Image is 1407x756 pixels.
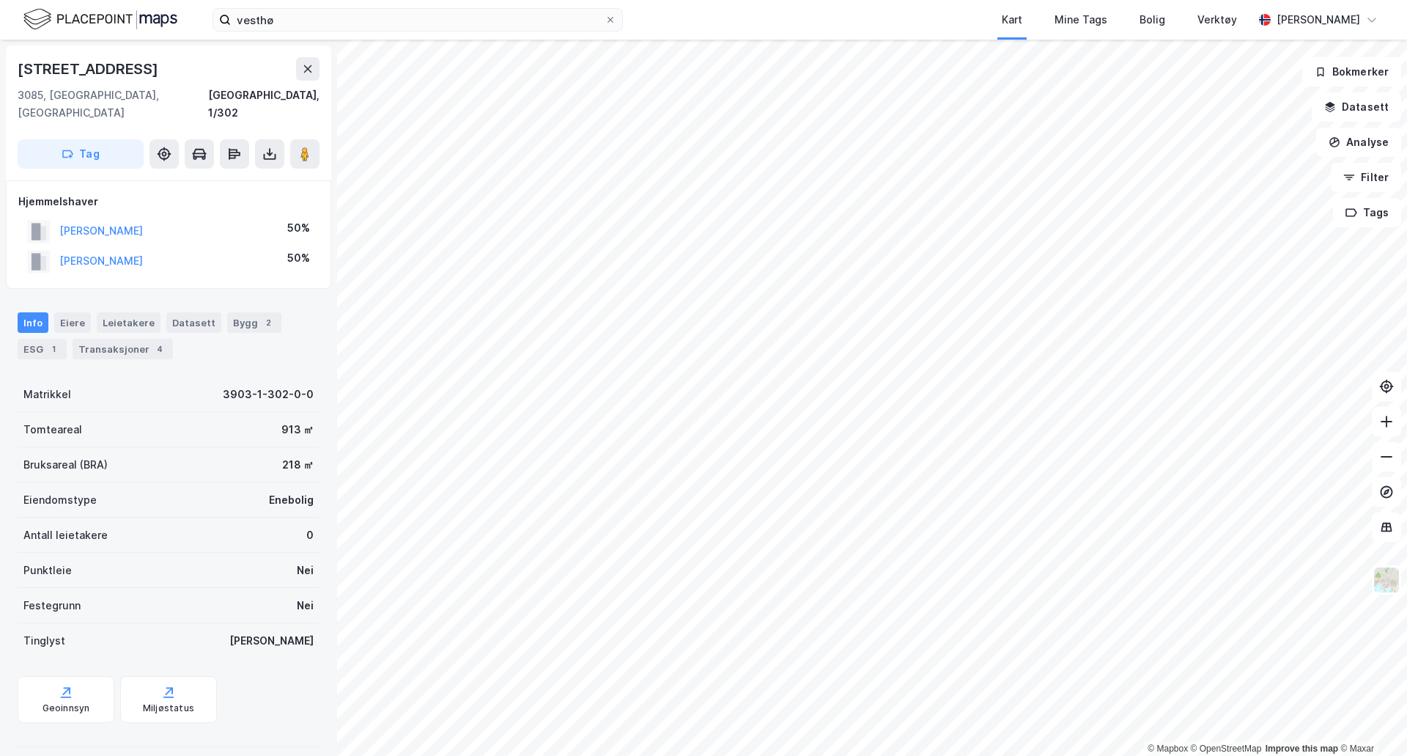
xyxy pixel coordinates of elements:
a: OpenStreetMap [1191,744,1262,754]
div: [GEOGRAPHIC_DATA], 1/302 [208,87,320,122]
div: Antall leietakere [23,526,108,544]
button: Bokmerker [1302,57,1401,87]
div: [STREET_ADDRESS] [18,57,161,81]
button: Tags [1333,198,1401,227]
div: [PERSON_NAME] [1277,11,1360,29]
img: logo.f888ab2527a4732fd821a326f86c7f29.svg [23,7,177,32]
div: 2 [261,315,276,330]
div: Punktleie [23,562,72,579]
button: Analyse [1316,128,1401,157]
div: 1 [46,342,61,356]
div: 3903-1-302-0-0 [223,386,314,403]
div: Tinglyst [23,632,65,650]
div: Geoinnsyn [43,702,90,714]
div: Bolig [1140,11,1165,29]
div: 3085, [GEOGRAPHIC_DATA], [GEOGRAPHIC_DATA] [18,87,208,122]
div: 913 ㎡ [281,421,314,438]
div: Verktøy [1197,11,1237,29]
div: Kart [1002,11,1022,29]
input: Søk på adresse, matrikkel, gårdeiere, leietakere eller personer [231,9,605,31]
div: ESG [18,339,67,359]
div: Nei [297,597,314,614]
button: Datasett [1312,92,1401,122]
div: Nei [297,562,314,579]
button: Filter [1331,163,1401,192]
div: 0 [306,526,314,544]
div: [PERSON_NAME] [229,632,314,650]
div: Kontrollprogram for chat [1334,686,1407,756]
div: Miljøstatus [143,702,194,714]
div: Eiere [54,312,91,333]
div: Bygg [227,312,281,333]
img: Z [1373,566,1400,594]
a: Mapbox [1148,744,1188,754]
div: Leietakere [97,312,160,333]
div: 50% [287,249,310,267]
div: Hjemmelshaver [18,193,319,210]
button: Tag [18,139,144,169]
div: Matrikkel [23,386,71,403]
div: 50% [287,219,310,237]
a: Improve this map [1266,744,1338,754]
div: Bruksareal (BRA) [23,456,108,474]
div: Eiendomstype [23,491,97,509]
div: Info [18,312,48,333]
div: Enebolig [269,491,314,509]
div: 4 [152,342,167,356]
div: Festegrunn [23,597,81,614]
div: Transaksjoner [73,339,173,359]
iframe: Chat Widget [1334,686,1407,756]
div: 218 ㎡ [282,456,314,474]
div: Datasett [166,312,221,333]
div: Mine Tags [1055,11,1107,29]
div: Tomteareal [23,421,82,438]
